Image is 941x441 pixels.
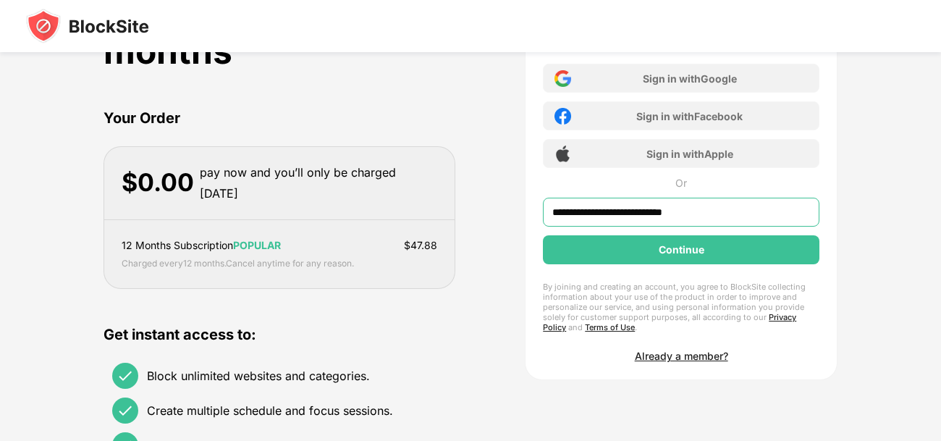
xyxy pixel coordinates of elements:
div: Charged every 12 months . Cancel anytime for any reason. [122,256,354,271]
span: POPULAR [233,239,281,251]
div: Sign in with Facebook [636,110,743,122]
img: blocksite-icon-black.svg [26,9,149,43]
div: $ 0.00 [122,168,194,198]
div: pay now and you’ll only be charged [DATE] [200,162,437,204]
div: Continue [659,244,704,256]
div: By joining and creating an account, you agree to BlockSite collecting information about your use ... [543,282,819,332]
img: apple-icon.png [554,146,571,162]
a: Privacy Policy [543,312,796,332]
div: Create multiple schedule and focus sessions. [147,403,393,418]
div: Your Order [104,107,455,129]
div: Or [675,177,687,189]
img: check.svg [117,367,134,385]
div: Sign in with Apple [646,148,733,160]
div: Already a member? [635,350,728,362]
div: Get instant access to: [104,324,455,345]
a: Terms of Use [585,322,635,332]
img: google-icon.png [554,70,571,87]
div: $ 47.88 [404,238,437,253]
img: facebook-icon.png [554,108,571,125]
div: Sign in with Google [643,72,737,85]
img: check.svg [117,402,134,419]
div: 12 Months Subscription [122,238,281,253]
div: Block unlimited websites and categories. [147,369,370,383]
